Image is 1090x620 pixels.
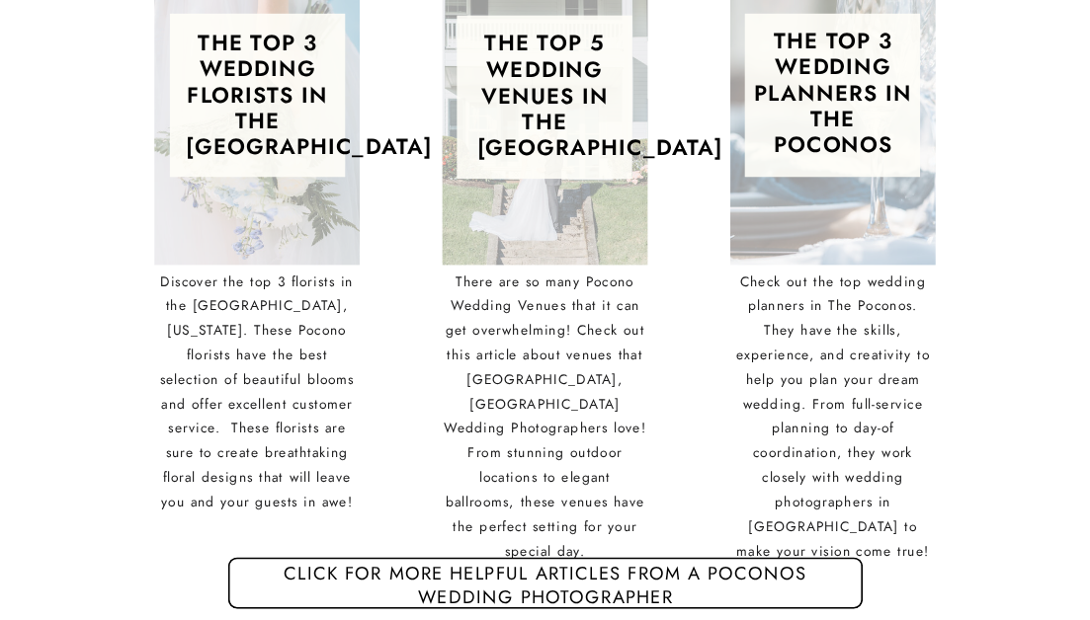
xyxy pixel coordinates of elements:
[477,31,613,164] a: The top 5 wedding venues in the [GEOGRAPHIC_DATA]
[276,563,814,614] a: click for more helpful articles from a poconos wedding photographer
[747,29,918,163] a: The top 3 wedding planners inthe poconos
[186,31,328,162] a: The top 3 Wedding Florists in the [GEOGRAPHIC_DATA]
[730,270,936,480] p: Check out the top wedding planners in The Poconos. They have the skills, experience, and creativi...
[154,270,360,522] p: Discover the top 3 florists in the [GEOGRAPHIC_DATA], [US_STATE]. These Pocono florists have the ...
[443,270,648,500] p: There are so many Pocono Wedding Venues that it can get overwhelming! Check out this article abou...
[747,29,918,163] h3: The top 3 wedding planners in the poconos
